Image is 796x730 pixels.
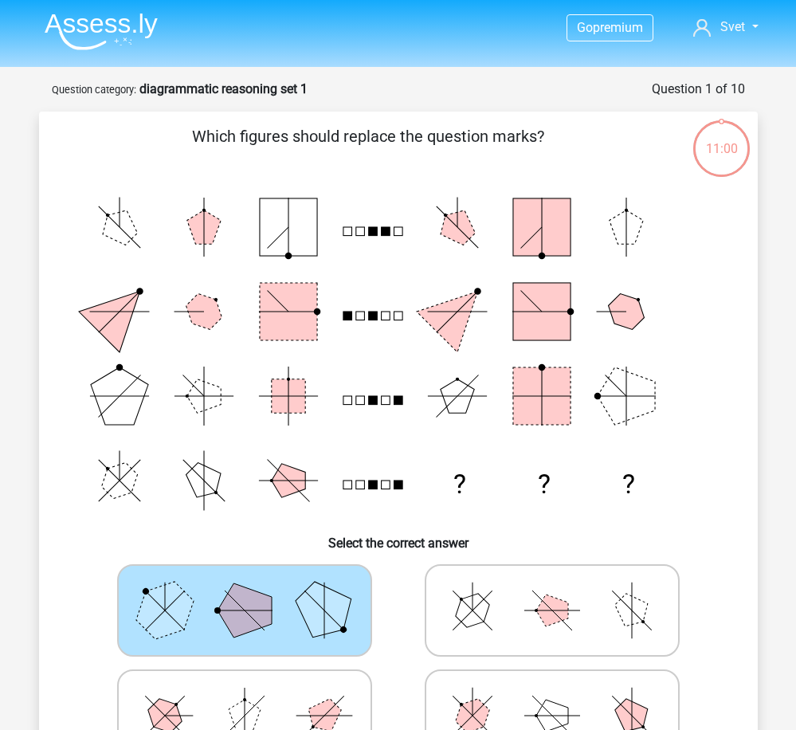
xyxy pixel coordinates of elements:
[139,81,308,96] strong: diagrammatic reasoning set 1
[65,124,672,172] p: Which figures should replace the question marks?
[720,19,745,34] span: Svet
[45,13,158,50] img: Assessly
[52,84,136,96] small: Question category:
[692,119,751,159] div: 11:00
[622,469,635,500] text: ?
[65,523,732,551] h6: Select the correct answer
[453,469,465,500] text: ?
[537,469,550,500] text: ?
[593,20,643,35] span: premium
[567,17,653,38] a: Gopremium
[687,18,764,37] a: Svet
[577,20,593,35] span: Go
[652,80,745,99] div: Question 1 of 10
